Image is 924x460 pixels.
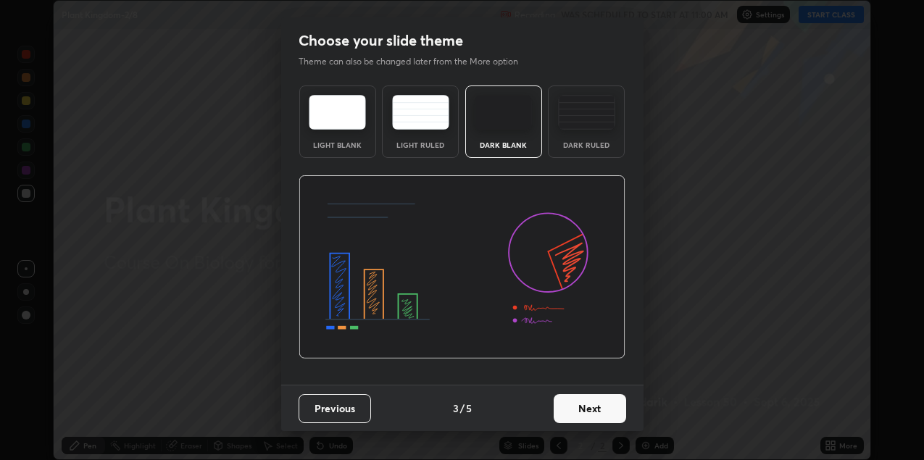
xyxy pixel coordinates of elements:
div: Dark Ruled [557,141,615,149]
img: darkRuledTheme.de295e13.svg [558,95,615,130]
button: Next [554,394,626,423]
p: Theme can also be changed later from the More option [299,55,533,68]
img: lightRuledTheme.5fabf969.svg [392,95,449,130]
h4: / [460,401,465,416]
img: lightTheme.e5ed3b09.svg [309,95,366,130]
div: Light Ruled [391,141,449,149]
h2: Choose your slide theme [299,31,463,50]
h4: 5 [466,401,472,416]
img: darkTheme.f0cc69e5.svg [475,95,532,130]
div: Light Blank [309,141,367,149]
img: darkThemeBanner.d06ce4a2.svg [299,175,625,359]
button: Previous [299,394,371,423]
h4: 3 [453,401,459,416]
div: Dark Blank [475,141,533,149]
